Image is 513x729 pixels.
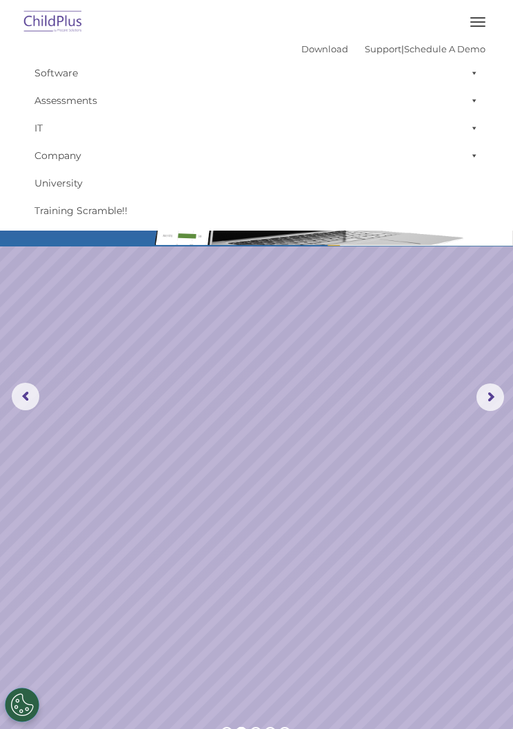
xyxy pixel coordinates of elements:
span: Phone number [221,136,279,147]
iframe: Chat Widget [281,580,513,729]
a: University [28,169,485,197]
img: ChildPlus by Procare Solutions [21,6,85,39]
a: Assessments [28,87,485,114]
button: Cookies Settings [5,688,39,722]
a: Support [365,43,401,54]
a: Company [28,142,485,169]
a: Download [301,43,348,54]
span: Last name [221,80,263,90]
a: Training Scramble!! [28,197,485,224]
a: IT [28,114,485,142]
a: Schedule A Demo [404,43,485,54]
a: Software [28,59,485,87]
font: | [301,43,485,54]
